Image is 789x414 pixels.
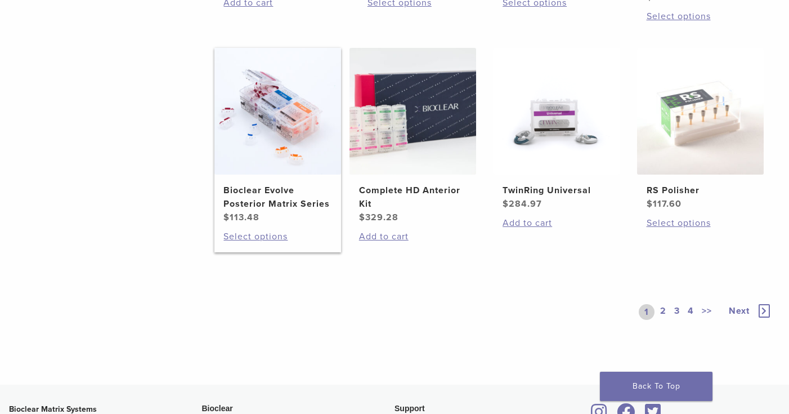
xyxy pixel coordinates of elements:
[359,212,365,223] span: $
[359,212,398,223] bdi: 329.28
[647,198,653,210] span: $
[503,198,509,210] span: $
[700,304,714,320] a: >>
[223,230,331,243] a: Select options for “Bioclear Evolve Posterior Matrix Series”
[223,184,331,211] h2: Bioclear Evolve Posterior Matrix Series
[647,216,755,230] a: Select options for “RS Polisher”
[493,48,620,175] img: TwinRing Universal
[672,304,682,320] a: 3
[658,304,669,320] a: 2
[214,48,341,175] img: Bioclear Evolve Posterior Matrix Series
[214,48,341,224] a: Bioclear Evolve Posterior Matrix SeriesBioclear Evolve Posterior Matrix Series $113.48
[223,212,230,223] span: $
[600,372,712,401] a: Back To Top
[685,304,696,320] a: 4
[647,184,755,197] h2: RS Polisher
[9,404,97,414] strong: Bioclear Matrix Systems
[394,404,425,413] span: Support
[729,305,750,317] span: Next
[647,198,682,210] bdi: 117.60
[359,230,467,243] a: Add to cart: “Complete HD Anterior Kit”
[503,184,611,197] h2: TwinRing Universal
[637,48,764,175] img: RS Polisher
[503,198,542,210] bdi: 284.97
[202,404,233,413] span: Bioclear
[503,216,611,230] a: Add to cart: “TwinRing Universal”
[349,48,476,175] img: Complete HD Anterior Kit
[639,304,654,320] a: 1
[359,184,467,211] h2: Complete HD Anterior Kit
[223,212,259,223] bdi: 113.48
[647,10,755,23] a: Select options for “Diamond Wedge and Long Diamond Wedge”
[349,48,476,224] a: Complete HD Anterior KitComplete HD Anterior Kit $329.28
[493,48,620,211] a: TwinRing UniversalTwinRing Universal $284.97
[637,48,764,211] a: RS PolisherRS Polisher $117.60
